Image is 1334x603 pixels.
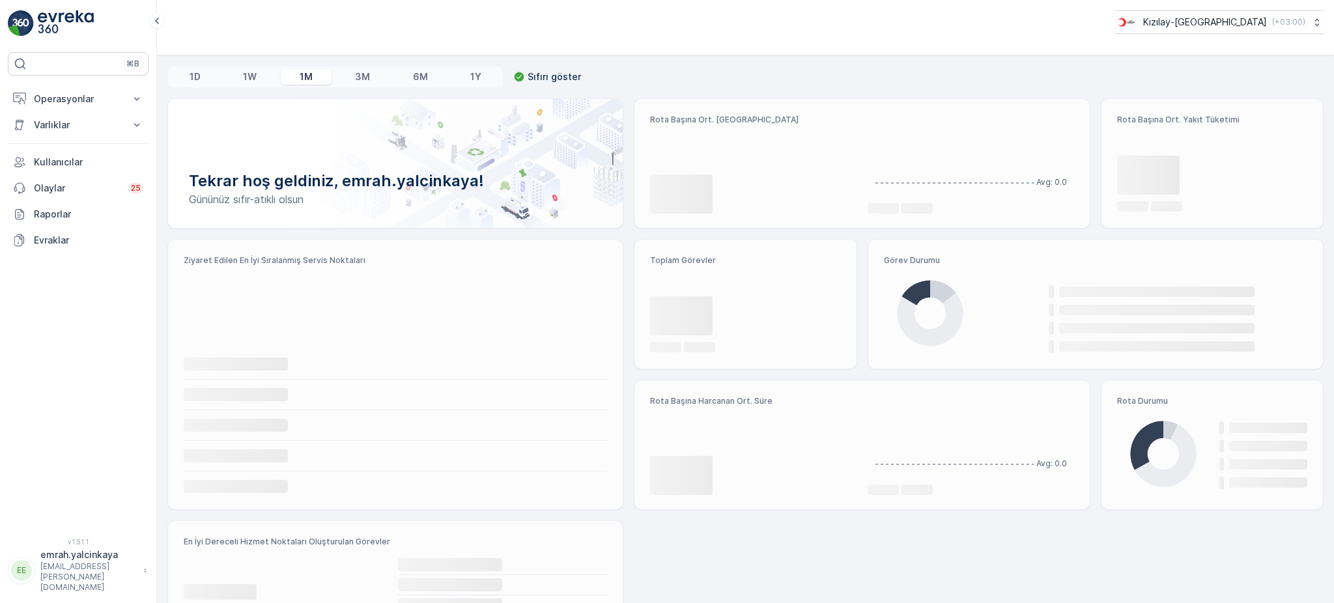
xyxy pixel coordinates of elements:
[34,156,143,169] p: Kullanıcılar
[650,396,857,406] p: Rota Başına Harcanan Ort. Süre
[184,255,607,266] p: Ziyaret Edilen En İyi Sıralanmış Servis Noktaları
[413,70,428,83] p: 6M
[243,70,257,83] p: 1W
[11,560,32,581] div: EE
[8,175,149,201] a: Olaylar25
[131,183,141,193] p: 25
[1117,115,1307,125] p: Rota Başına Ort. Yakıt Tüketimi
[190,70,201,83] p: 1D
[355,70,370,83] p: 3M
[1115,10,1324,34] button: Kızılay-[GEOGRAPHIC_DATA](+03:00)
[126,59,139,69] p: ⌘B
[34,208,143,221] p: Raporlar
[650,255,840,266] p: Toplam Görevler
[1143,16,1267,29] p: Kızılay-[GEOGRAPHIC_DATA]
[184,537,607,547] p: En İyi Dereceli Hizmet Noktaları Oluşturulan Görevler
[8,10,34,36] img: logo
[1115,15,1138,29] img: k%C4%B1z%C4%B1lay_jywRncg.png
[34,92,122,105] p: Operasyonlar
[1117,396,1307,406] p: Rota Durumu
[8,538,149,546] span: v 1.51.1
[8,112,149,138] button: Varlıklar
[189,171,602,191] p: Tekrar hoş geldiniz, emrah.yalcinkaya!
[38,10,94,36] img: logo_light-DOdMpM7g.png
[8,149,149,175] a: Kullanıcılar
[34,234,143,247] p: Evraklar
[8,227,149,253] a: Evraklar
[8,86,149,112] button: Operasyonlar
[884,255,1307,266] p: Görev Durumu
[650,115,857,125] p: Rota Başına Ort. [GEOGRAPHIC_DATA]
[8,548,149,593] button: EEemrah.yalcinkaya[EMAIL_ADDRESS][PERSON_NAME][DOMAIN_NAME]
[189,191,602,207] p: Gününüz sıfır-atıklı olsun
[34,182,121,195] p: Olaylar
[300,70,313,83] p: 1M
[34,119,122,132] p: Varlıklar
[528,70,581,83] p: Sıfırı göster
[1272,17,1305,27] p: ( +03:00 )
[8,201,149,227] a: Raporlar
[40,561,137,593] p: [EMAIL_ADDRESS][PERSON_NAME][DOMAIN_NAME]
[470,70,481,83] p: 1Y
[40,548,137,561] p: emrah.yalcinkaya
